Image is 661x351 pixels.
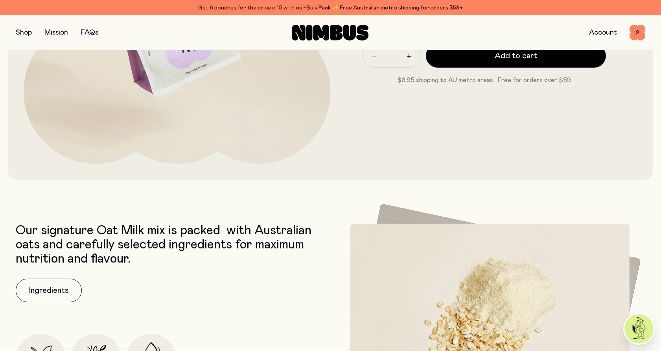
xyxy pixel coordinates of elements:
button: Add to cart [426,44,606,68]
a: Account [589,29,617,36]
div: Get 6 pouches for the price of 5 with our Bulk Pack ✨ Free Australian metro shipping for orders $59+ [16,3,645,13]
button: 2 [630,25,645,40]
button: Ingredients [16,279,82,302]
a: Mission [44,29,68,36]
img: agent [624,314,654,344]
p: $6.95 shipping to AU metro areas · Free for orders over $59 [362,75,606,85]
p: Our signature Oat Milk mix is packed with Australian oats and carefully selected ingredients for ... [16,224,327,266]
span: Add to cart [495,50,537,61]
a: FAQs [81,29,98,36]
